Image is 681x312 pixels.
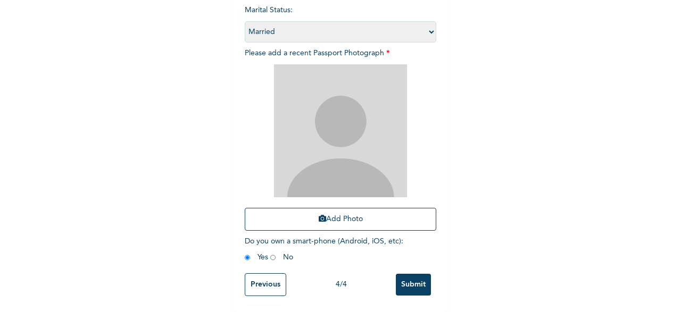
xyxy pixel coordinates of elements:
button: Add Photo [245,208,436,231]
img: Crop [274,64,407,197]
span: Do you own a smart-phone (Android, iOS, etc) : Yes No [245,238,403,261]
input: Submit [396,274,431,296]
span: Marital Status : [245,6,436,36]
span: Please add a recent Passport Photograph [245,49,436,236]
div: 4 / 4 [286,279,396,290]
input: Previous [245,273,286,296]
